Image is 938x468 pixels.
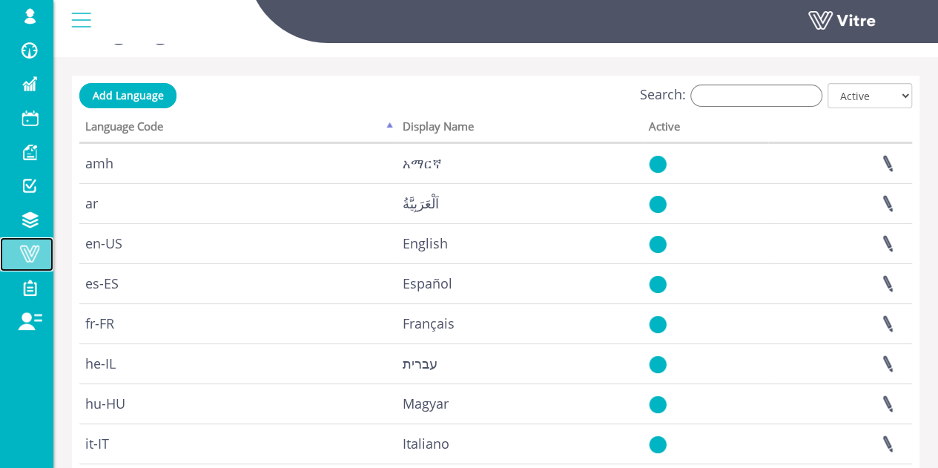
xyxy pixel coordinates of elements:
[649,235,667,254] img: yes
[79,263,397,303] td: es-ES
[640,85,822,107] label: Search:
[649,275,667,294] img: yes
[79,183,397,223] td: ar
[397,303,642,343] td: Français
[649,395,667,414] img: yes
[79,423,397,464] td: it-IT
[690,85,822,107] input: Search:
[397,115,642,143] th: Display Name
[649,435,667,454] img: yes
[643,115,769,143] th: Active
[79,343,397,383] td: he-IL
[397,423,642,464] td: Italiano
[397,183,642,223] td: اَلْعَرَبِيَّةُ
[79,83,176,108] a: Add Language
[649,195,667,214] img: yes
[79,223,397,263] td: en-US
[397,143,642,183] td: አማርኛ
[649,355,667,374] img: yes
[93,88,164,102] span: Add Language
[79,383,397,423] td: hu-HU
[397,223,642,263] td: English
[79,115,397,143] th: Language Code: activate to sort column descending
[649,315,667,334] img: yes
[397,343,642,383] td: עברית
[397,383,642,423] td: Magyar
[397,263,642,303] td: Español
[79,143,397,183] td: amh
[649,155,667,174] img: yes
[79,303,397,343] td: fr-FR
